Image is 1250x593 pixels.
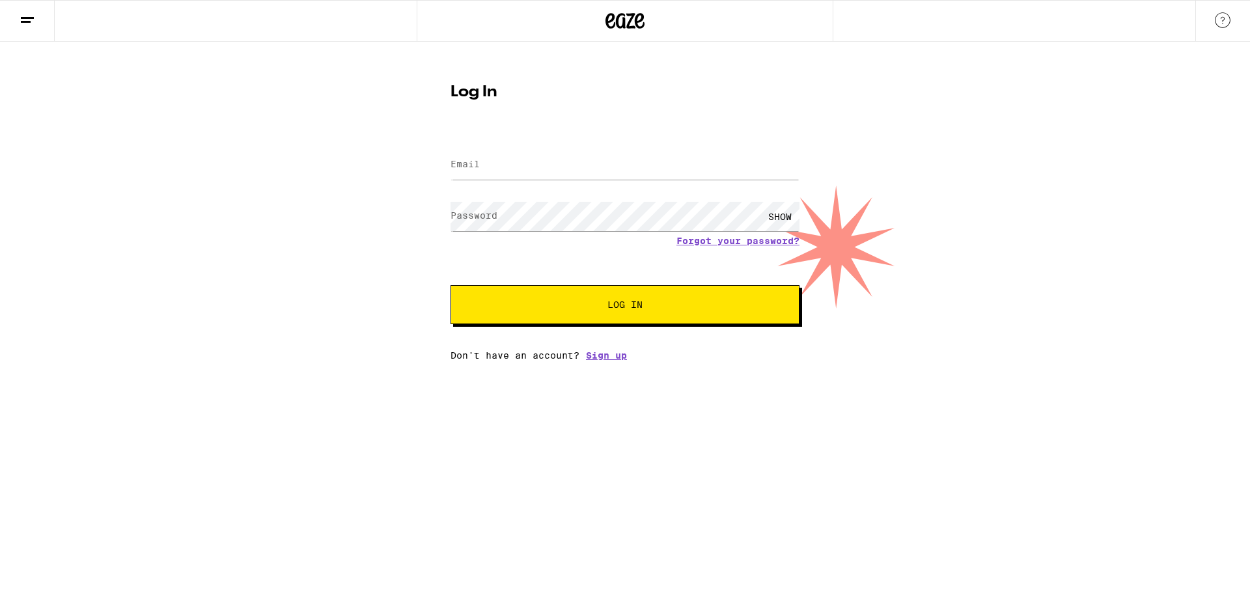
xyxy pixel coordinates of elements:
[451,210,497,221] label: Password
[451,85,799,100] h1: Log In
[451,159,480,169] label: Email
[451,285,799,324] button: Log In
[607,300,643,309] span: Log In
[676,236,799,246] a: Forgot your password?
[586,350,627,361] a: Sign up
[451,350,799,361] div: Don't have an account?
[760,202,799,231] div: SHOW
[29,9,56,21] span: Help
[451,150,799,180] input: Email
